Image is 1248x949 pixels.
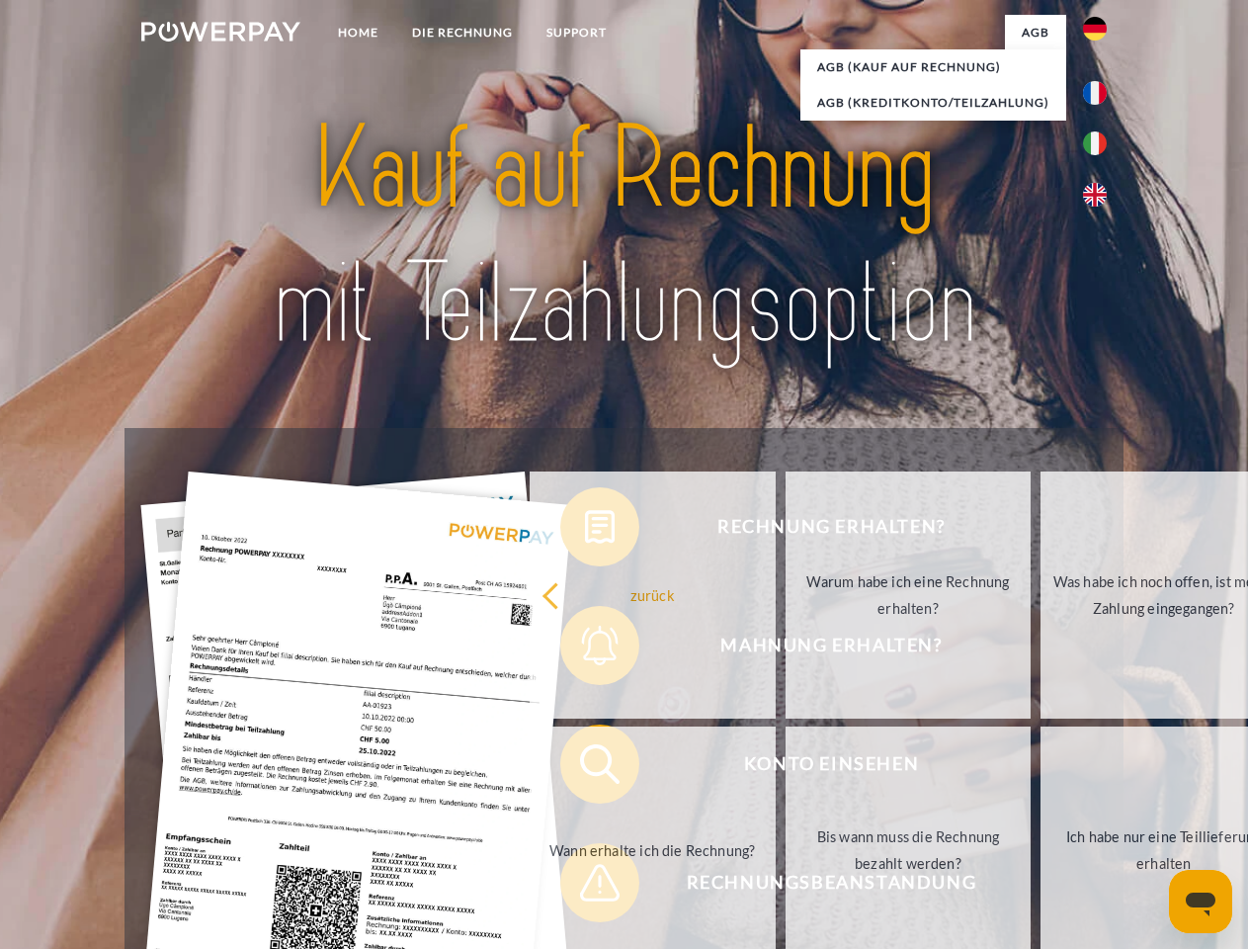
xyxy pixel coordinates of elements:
a: DIE RECHNUNG [395,15,530,50]
div: Wann erhalte ich die Rechnung? [541,836,764,863]
div: zurück [541,581,764,608]
img: de [1083,17,1107,41]
div: Bis wann muss die Rechnung bezahlt werden? [797,823,1020,877]
iframe: Schaltfläche zum Öffnen des Messaging-Fensters [1169,870,1232,933]
div: Warum habe ich eine Rechnung erhalten? [797,568,1020,622]
a: SUPPORT [530,15,624,50]
a: AGB (Kauf auf Rechnung) [800,49,1066,85]
a: agb [1005,15,1066,50]
a: AGB (Kreditkonto/Teilzahlung) [800,85,1066,121]
a: Home [321,15,395,50]
img: it [1083,131,1107,155]
img: en [1083,183,1107,207]
img: title-powerpay_de.svg [189,95,1059,379]
img: logo-powerpay-white.svg [141,22,300,42]
img: fr [1083,81,1107,105]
